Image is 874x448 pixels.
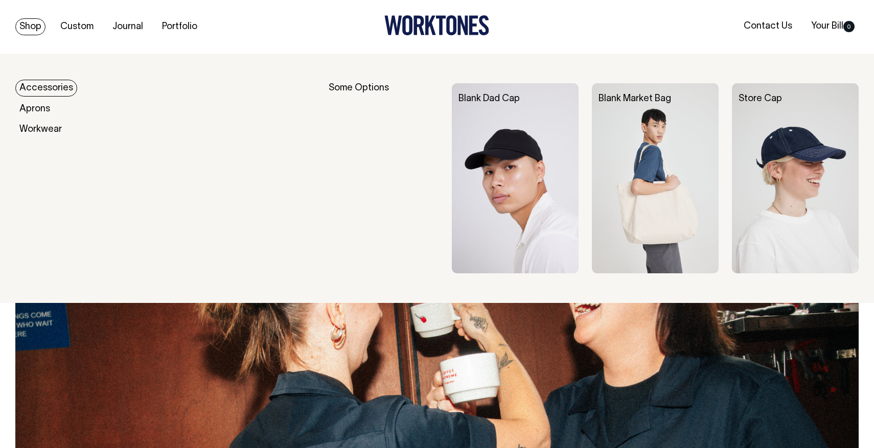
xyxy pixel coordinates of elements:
a: Store Cap [739,95,782,103]
a: Shop [15,18,45,35]
img: Store Cap [732,83,859,273]
div: Some Options [329,83,439,273]
a: Blank Dad Cap [458,95,520,103]
img: Blank Market Bag [592,83,719,273]
a: Journal [108,18,147,35]
a: Portfolio [158,18,201,35]
a: Blank Market Bag [599,95,671,103]
a: Contact Us [740,18,796,35]
a: Your Bill0 [807,18,859,35]
a: Aprons [15,101,54,117]
img: Blank Dad Cap [452,83,579,273]
a: Accessories [15,80,77,97]
a: Workwear [15,121,66,138]
span: 0 [843,21,855,32]
a: Custom [56,18,98,35]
